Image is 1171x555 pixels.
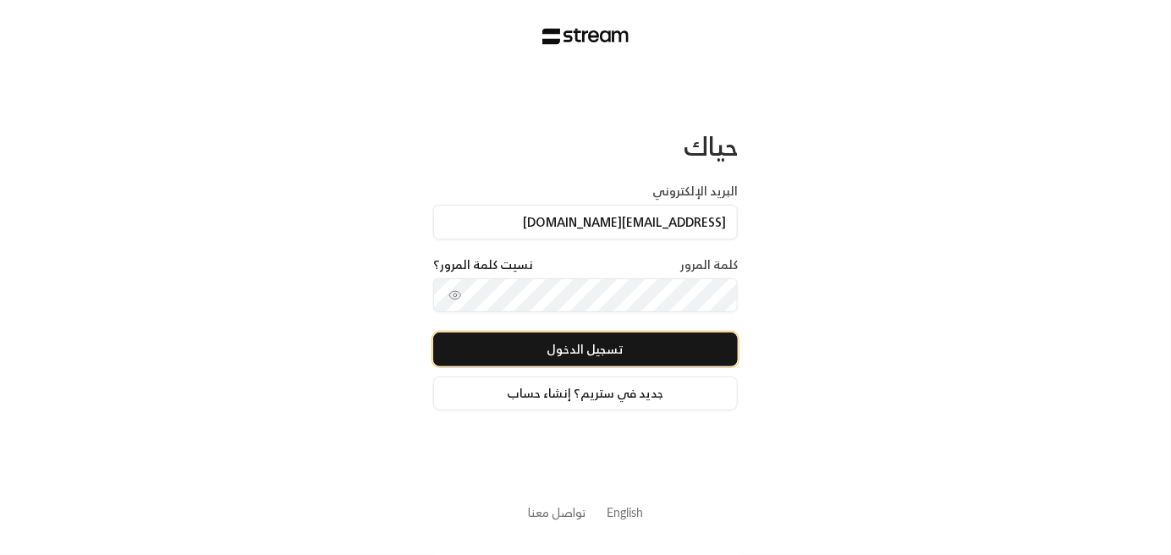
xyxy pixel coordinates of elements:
[433,256,533,273] a: نسيت كلمة المرور؟
[684,124,738,168] span: حياك
[680,256,738,273] label: كلمة المرور
[433,332,738,366] button: تسجيل الدخول
[652,183,738,200] label: البريد الإلكتروني
[442,282,469,309] button: toggle password visibility
[528,502,586,523] a: تواصل معنا
[528,503,586,521] button: تواصل معنا
[433,376,738,410] a: جديد في ستريم؟ إنشاء حساب
[542,28,629,45] img: Stream Logo
[607,497,643,528] a: English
